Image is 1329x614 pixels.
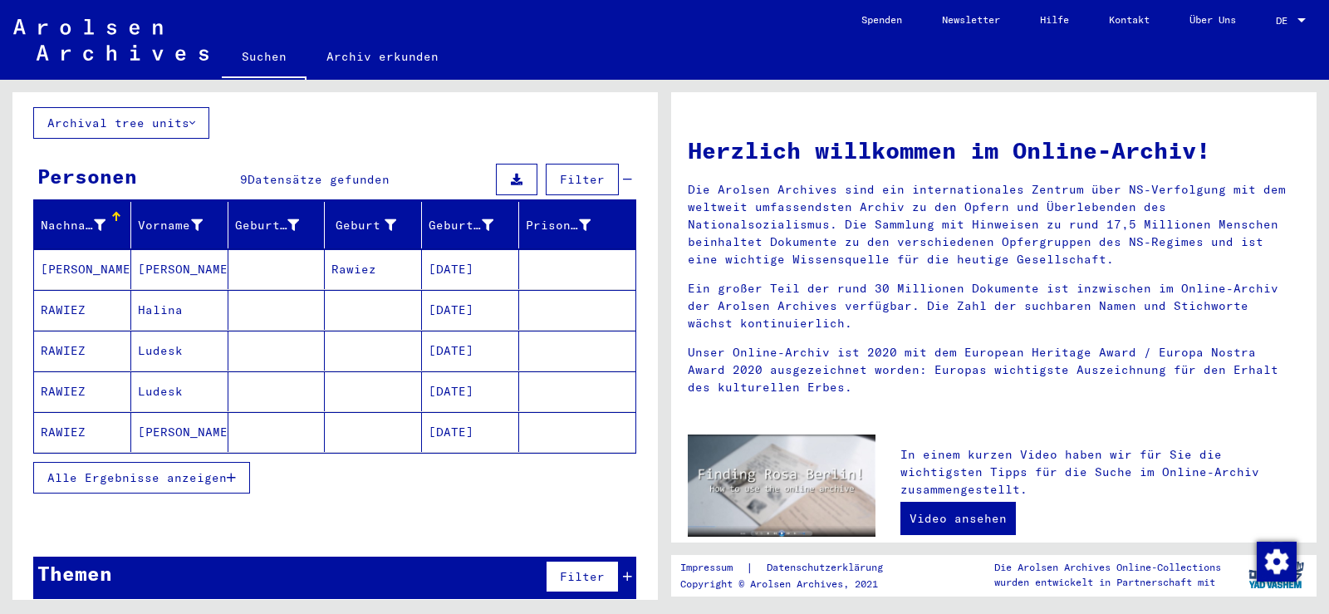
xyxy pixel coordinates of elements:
[526,217,591,234] div: Prisoner #
[131,331,228,371] mat-cell: Ludesk
[13,19,208,61] img: Arolsen_neg.svg
[222,37,307,80] a: Suchen
[546,164,619,195] button: Filter
[1276,15,1294,27] span: DE
[34,290,131,330] mat-cell: RAWIEZ
[1245,554,1307,596] img: yv_logo.png
[429,217,493,234] div: Geburtsdatum
[560,172,605,187] span: Filter
[37,558,112,588] div: Themen
[235,212,325,238] div: Geburtsname
[240,172,248,187] span: 9
[422,202,519,248] mat-header-cell: Geburtsdatum
[680,559,903,577] div: |
[422,331,519,371] mat-cell: [DATE]
[688,181,1300,268] p: Die Arolsen Archives sind ein internationales Zentrum über NS-Verfolgung mit dem weltweit umfasse...
[519,202,635,248] mat-header-cell: Prisoner #
[753,559,903,577] a: Datenschutzerklärung
[34,249,131,289] mat-cell: [PERSON_NAME]
[560,569,605,584] span: Filter
[1257,542,1297,582] img: Zustimmung ändern
[131,202,228,248] mat-header-cell: Vorname
[526,212,615,238] div: Prisoner #
[33,462,250,494] button: Alle Ergebnisse anzeigen
[680,559,746,577] a: Impressum
[422,290,519,330] mat-cell: [DATE]
[331,212,421,238] div: Geburt‏
[235,217,300,234] div: Geburtsname
[688,435,875,537] img: video.jpg
[41,217,105,234] div: Nachname
[688,133,1300,168] h1: Herzlich willkommen im Online-Archiv!
[131,249,228,289] mat-cell: [PERSON_NAME]
[131,412,228,452] mat-cell: [PERSON_NAME]
[331,217,396,234] div: Geburt‏
[994,575,1221,590] p: wurden entwickelt in Partnerschaft mit
[422,412,519,452] mat-cell: [DATE]
[422,249,519,289] mat-cell: [DATE]
[131,371,228,411] mat-cell: Ludesk
[422,371,519,411] mat-cell: [DATE]
[34,371,131,411] mat-cell: RAWIEZ
[248,172,390,187] span: Datensätze gefunden
[41,212,130,238] div: Nachname
[680,577,903,592] p: Copyright © Arolsen Archives, 2021
[34,412,131,452] mat-cell: RAWIEZ
[900,446,1300,499] p: In einem kurzen Video haben wir für Sie die wichtigsten Tipps für die Suche im Online-Archiv zusa...
[688,344,1300,396] p: Unser Online-Archiv ist 2020 mit dem European Heritage Award / Europa Nostra Award 2020 ausgezeic...
[34,202,131,248] mat-header-cell: Nachname
[34,331,131,371] mat-cell: RAWIEZ
[900,502,1016,535] a: Video ansehen
[138,212,228,238] div: Vorname
[429,212,518,238] div: Geburtsdatum
[47,470,227,485] span: Alle Ergebnisse anzeigen
[138,217,203,234] div: Vorname
[131,290,228,330] mat-cell: Halina
[228,202,326,248] mat-header-cell: Geburtsname
[688,280,1300,332] p: Ein großer Teil der rund 30 Millionen Dokumente ist inzwischen im Online-Archiv der Arolsen Archi...
[325,202,422,248] mat-header-cell: Geburt‏
[307,37,459,76] a: Archiv erkunden
[546,561,619,592] button: Filter
[37,161,137,191] div: Personen
[994,560,1221,575] p: Die Arolsen Archives Online-Collections
[1256,541,1296,581] div: Zustimmung ändern
[33,107,209,139] button: Archival tree units
[325,249,422,289] mat-cell: Rawiez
